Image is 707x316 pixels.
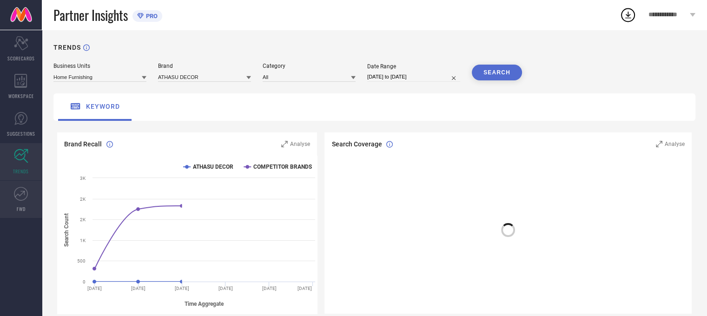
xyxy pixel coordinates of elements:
[158,63,251,69] div: Brand
[87,286,102,291] text: [DATE]
[290,141,310,147] span: Analyse
[64,140,102,148] span: Brand Recall
[86,103,120,110] span: keyword
[175,286,189,291] text: [DATE]
[53,44,81,51] h1: TRENDS
[218,286,233,291] text: [DATE]
[53,63,146,69] div: Business Units
[144,13,158,20] span: PRO
[80,217,86,222] text: 2K
[620,7,636,23] div: Open download list
[185,301,224,307] tspan: Time Aggregate
[297,286,312,291] text: [DATE]
[253,164,312,170] text: COMPETITOR BRANDS
[263,63,356,69] div: Category
[131,286,145,291] text: [DATE]
[17,205,26,212] span: FWD
[77,258,86,263] text: 500
[80,238,86,243] text: 1K
[63,213,70,247] tspan: Search Count
[367,72,460,82] input: Select date range
[7,55,35,62] span: SCORECARDS
[80,176,86,181] text: 3K
[83,279,86,284] text: 0
[331,140,382,148] span: Search Coverage
[665,141,685,147] span: Analyse
[472,65,522,80] button: SEARCH
[262,286,277,291] text: [DATE]
[8,92,34,99] span: WORKSPACE
[7,130,35,137] span: SUGGESTIONS
[53,6,128,25] span: Partner Insights
[367,63,460,70] div: Date Range
[80,197,86,202] text: 2K
[193,164,233,170] text: ATHASU DECOR
[13,168,29,175] span: TRENDS
[281,141,288,147] svg: Zoom
[656,141,662,147] svg: Zoom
